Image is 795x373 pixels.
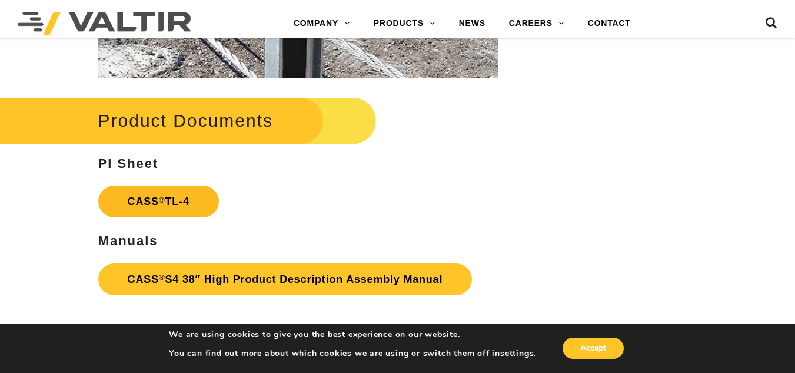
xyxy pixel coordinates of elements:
sup: ® [159,273,165,282]
strong: Manuals [98,233,158,248]
p: We are using cookies to give you the best experience on our website. [169,329,536,340]
button: Accept [563,338,624,359]
a: NEWS [447,12,497,35]
a: CAREERS [497,12,576,35]
p: You can find out more about which cookies we are using or switch them off in . [169,348,536,359]
button: settings [500,348,534,359]
a: CASS®S4 38″ High Product Description Assembly Manual [98,263,473,295]
a: PRODUCTS [362,12,447,35]
a: CONTACT [576,12,643,35]
a: COMPANY [282,12,362,35]
img: Valtir [18,12,191,35]
sup: ® [159,196,165,204]
strong: PI Sheet [98,156,159,171]
a: CASS®TL-4 [98,186,219,217]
